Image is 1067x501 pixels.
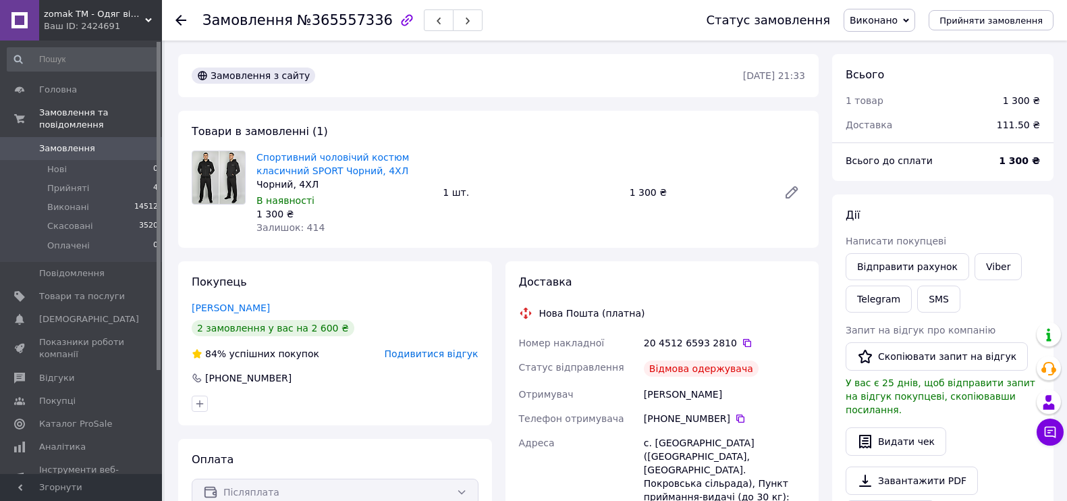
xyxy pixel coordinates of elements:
[202,12,293,28] span: Замовлення
[47,163,67,176] span: Нові
[850,15,898,26] span: Виконано
[846,467,978,495] a: Завантажити PDF
[644,412,805,425] div: [PHONE_NUMBER]
[47,182,89,194] span: Прийняті
[39,107,162,131] span: Замовлення та повідомлення
[519,338,605,348] span: Номер накладної
[385,348,478,359] span: Подивитися відгук
[846,325,995,336] span: Запит на відгук про компанію
[256,152,409,176] a: Спортивний чоловічий костюм класичний SPORT Чорний, 4ХЛ
[846,342,1028,371] button: Скопіювати запит на відгук
[39,290,125,302] span: Товари та послуги
[519,438,555,448] span: Адреса
[846,253,969,280] button: Відправити рахунок
[134,201,158,213] span: 14512
[846,155,933,166] span: Всього до сплати
[47,201,89,213] span: Виконані
[153,240,158,252] span: 0
[47,220,93,232] span: Скасовані
[519,389,574,400] span: Отримувач
[536,307,649,320] div: Нова Пошта (платна)
[624,183,773,202] div: 1 300 ₴
[205,348,226,359] span: 84%
[778,179,805,206] a: Редагувати
[846,427,946,456] button: Видати чек
[39,313,139,325] span: [DEMOGRAPHIC_DATA]
[153,182,158,194] span: 4
[644,336,805,350] div: 20 4512 6593 2810
[256,222,325,233] span: Залишок: 414
[297,12,393,28] span: №365557336
[192,151,245,204] img: Спортивний чоловічий костюм класичний SPORT Чорний, 4ХЛ
[192,347,319,361] div: успішних покупок
[47,240,90,252] span: Оплачені
[39,336,125,361] span: Показники роботи компанії
[39,464,125,488] span: Інструменти веб-майстра та SEO
[192,453,234,466] span: Оплата
[1003,94,1040,107] div: 1 300 ₴
[846,95,883,106] span: 1 товар
[1037,419,1064,446] button: Чат з покупцем
[192,125,328,138] span: Товари в замовленні (1)
[641,382,808,406] div: [PERSON_NAME]
[975,253,1022,280] a: Viber
[846,209,860,221] span: Дії
[706,14,830,27] div: Статус замовлення
[7,47,159,72] input: Пошук
[846,68,884,81] span: Всього
[39,395,76,407] span: Покупці
[192,320,354,336] div: 2 замовлення у вас на 2 600 ₴
[39,418,112,430] span: Каталог ProSale
[39,441,86,453] span: Аналітика
[519,413,624,424] span: Телефон отримувача
[437,183,624,202] div: 1 шт.
[644,361,759,377] div: Відмова одержувача
[44,8,145,20] span: zomak ТМ - Одяг від виробника
[846,286,912,313] a: Telegram
[192,302,270,313] a: [PERSON_NAME]
[256,178,432,191] div: Чорний, 4ХЛ
[846,377,1035,415] span: У вас є 25 днів, щоб відправити запит на відгук покупцеві, скопіювавши посилання.
[989,110,1048,140] div: 111.50 ₴
[917,286,960,313] button: SMS
[999,155,1040,166] b: 1 300 ₴
[929,10,1054,30] button: Прийняти замовлення
[139,220,158,232] span: 3520
[743,70,805,81] time: [DATE] 21:33
[256,207,432,221] div: 1 300 ₴
[846,120,892,130] span: Доставка
[519,362,624,373] span: Статус відправлення
[39,84,77,96] span: Головна
[192,68,315,84] div: Замовлення з сайту
[175,14,186,27] div: Повернутися назад
[192,275,247,288] span: Покупець
[39,267,105,280] span: Повідомлення
[519,275,572,288] span: Доставка
[846,236,946,246] span: Написати покупцеві
[39,142,95,155] span: Замовлення
[204,371,293,385] div: [PHONE_NUMBER]
[256,195,314,206] span: В наявності
[939,16,1043,26] span: Прийняти замовлення
[44,20,162,32] div: Ваш ID: 2424691
[39,372,74,384] span: Відгуки
[153,163,158,176] span: 0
